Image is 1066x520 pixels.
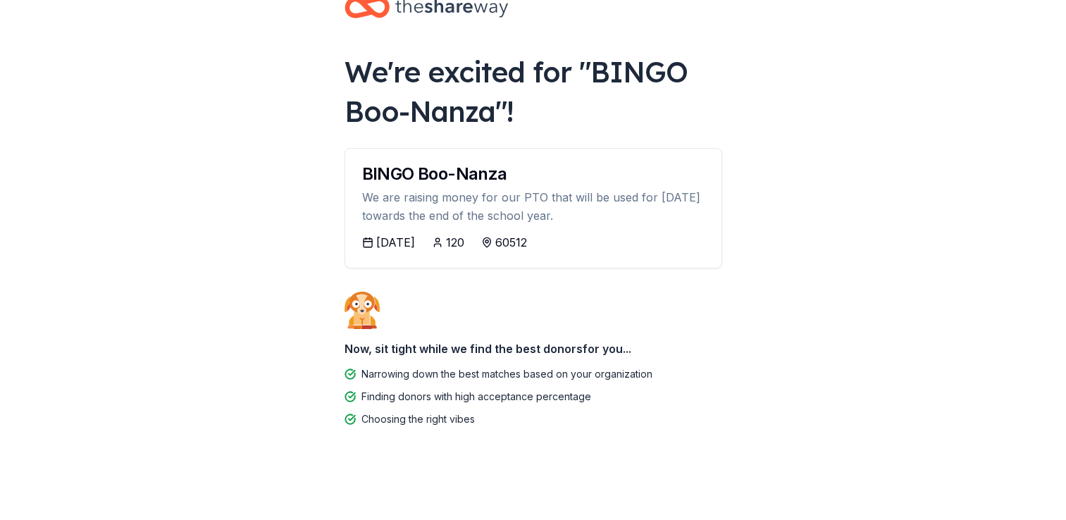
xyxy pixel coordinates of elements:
div: Choosing the right vibes [361,411,475,428]
div: 120 [446,234,464,251]
div: Now, sit tight while we find the best donors for you... [345,335,722,363]
div: We are raising money for our PTO that will be used for [DATE] towards the end of the school year. [362,188,705,225]
div: We're excited for " BINGO Boo-Nanza "! [345,52,722,131]
div: Finding donors with high acceptance percentage [361,388,591,405]
div: [DATE] [376,234,415,251]
img: Dog waiting patiently [345,291,380,329]
div: 60512 [495,234,527,251]
div: BINGO Boo-Nanza [362,166,705,182]
div: Narrowing down the best matches based on your organization [361,366,652,383]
